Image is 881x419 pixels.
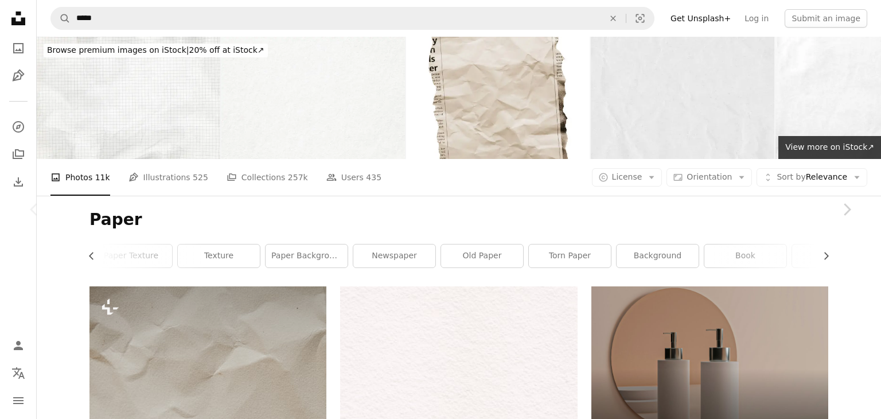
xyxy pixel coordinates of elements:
button: Visual search [626,7,654,29]
span: View more on iStock ↗ [785,142,874,152]
a: Log in [738,9,775,28]
button: Search Unsplash [51,7,71,29]
a: Illustrations [7,64,30,87]
button: scroll list to the left [89,245,102,267]
img: Closeup of white crumpled paper for texture background [591,37,774,159]
span: Orientation [687,172,732,181]
a: Illustrations 525 [128,159,208,196]
h1: Paper [89,209,828,230]
a: Browse premium images on iStock|20% off at iStock↗ [37,37,275,64]
a: Collections 257k [227,159,308,196]
a: paper texture [90,245,172,267]
button: Sort byRelevance [757,168,867,187]
button: Menu [7,389,30,412]
button: Clear [601,7,626,29]
a: Users 435 [326,159,381,196]
a: Explore [7,115,30,138]
form: Find visuals sitewide [50,7,654,30]
a: Next [812,154,881,265]
button: Submit an image [785,9,867,28]
button: License [592,168,662,187]
a: papers [792,245,874,267]
a: Get Unsplash+ [664,9,738,28]
button: Language [7,362,30,385]
span: 20% off at iStock ↗ [47,45,264,55]
a: background [617,245,699,267]
span: Relevance [777,172,847,183]
a: View more on iStock↗ [778,136,881,159]
span: 257k [288,171,308,184]
a: old paper [441,245,523,267]
button: Orientation [666,168,752,187]
a: paper background [266,245,348,267]
a: Photos [7,37,30,60]
img: white paper background, fibrous cardboard texture for scrapbooking [221,37,405,159]
a: Log in / Sign up [7,334,30,357]
img: Wrinkled newspaper clipping with blank space for your copy [406,37,590,159]
img: White Checkered Crumpled Paper Background [37,37,220,159]
a: Collections [7,143,30,166]
a: texture [178,245,260,267]
span: Browse premium images on iStock | [47,45,189,55]
a: book [704,245,786,267]
span: 435 [366,171,381,184]
span: Sort by [777,172,805,181]
a: newspaper [353,245,435,267]
span: License [612,172,642,181]
span: 525 [193,171,208,184]
a: torn paper [529,245,611,267]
